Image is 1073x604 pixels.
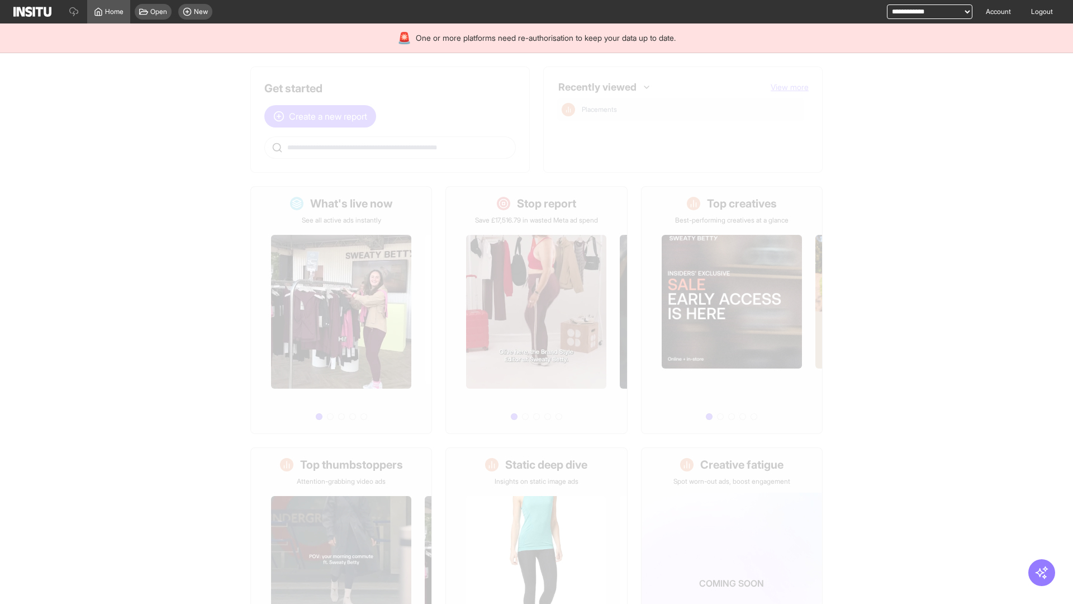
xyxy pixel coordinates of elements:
span: New [194,7,208,16]
div: 🚨 [397,30,411,46]
img: Logo [13,7,51,17]
span: One or more platforms need re-authorisation to keep your data up to date. [416,32,676,44]
span: Home [105,7,124,16]
span: Open [150,7,167,16]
